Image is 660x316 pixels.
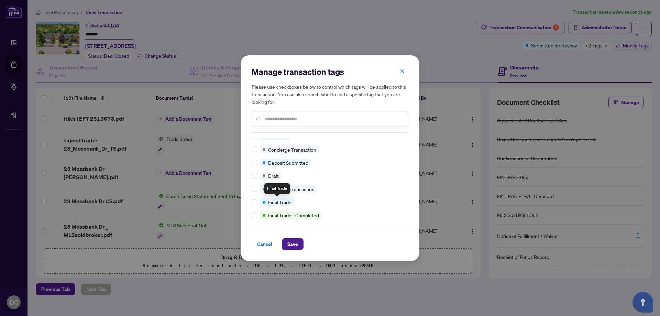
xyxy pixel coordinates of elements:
span: Save [287,239,298,250]
span: Final Trade [268,198,291,206]
span: Deposit Submitted [268,159,308,166]
span: Duplicate Transaction [268,185,315,193]
div: Final Trade [264,183,290,194]
button: Open asap [632,292,653,313]
h5: Please use checkboxes below to control which tags will be applied to this transaction. You can al... [252,83,408,106]
span: Draft [268,172,279,179]
span: Cancel [257,239,272,250]
span: Concierge Transaction [268,146,316,153]
button: Save [282,238,304,250]
span: Final Trade - Completed [268,211,319,219]
button: Cancel [252,238,278,250]
h2: Manage transaction tags [252,66,408,77]
span: close [400,69,405,74]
